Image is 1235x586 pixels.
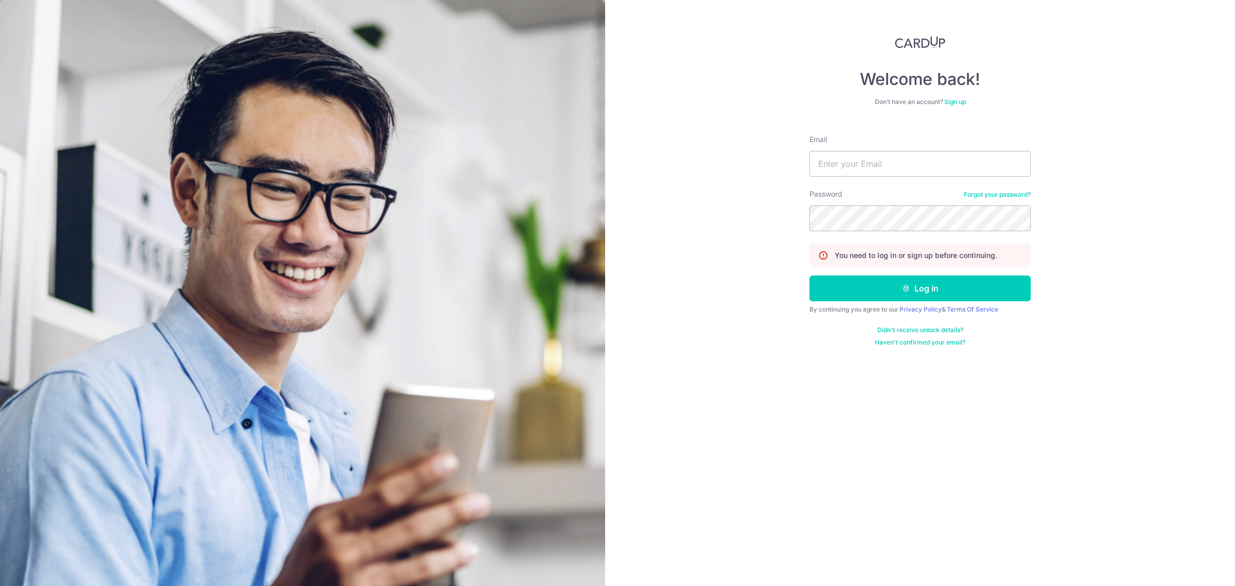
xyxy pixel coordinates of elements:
input: Enter your Email [809,151,1031,177]
div: Don’t have an account? [809,98,1031,106]
label: Password [809,189,842,199]
a: Terms Of Service [947,305,998,313]
a: Privacy Policy [899,305,942,313]
label: Email [809,134,827,145]
a: Didn't receive unlock details? [877,326,963,334]
h4: Welcome back! [809,69,1031,90]
div: By continuing you agree to our & [809,305,1031,314]
a: Haven't confirmed your email? [875,338,965,347]
p: You need to log in or sign up before continuing. [835,250,997,261]
button: Log in [809,275,1031,301]
img: CardUp Logo [895,36,945,48]
a: Forgot your password? [964,191,1031,199]
a: Sign up [944,98,966,106]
